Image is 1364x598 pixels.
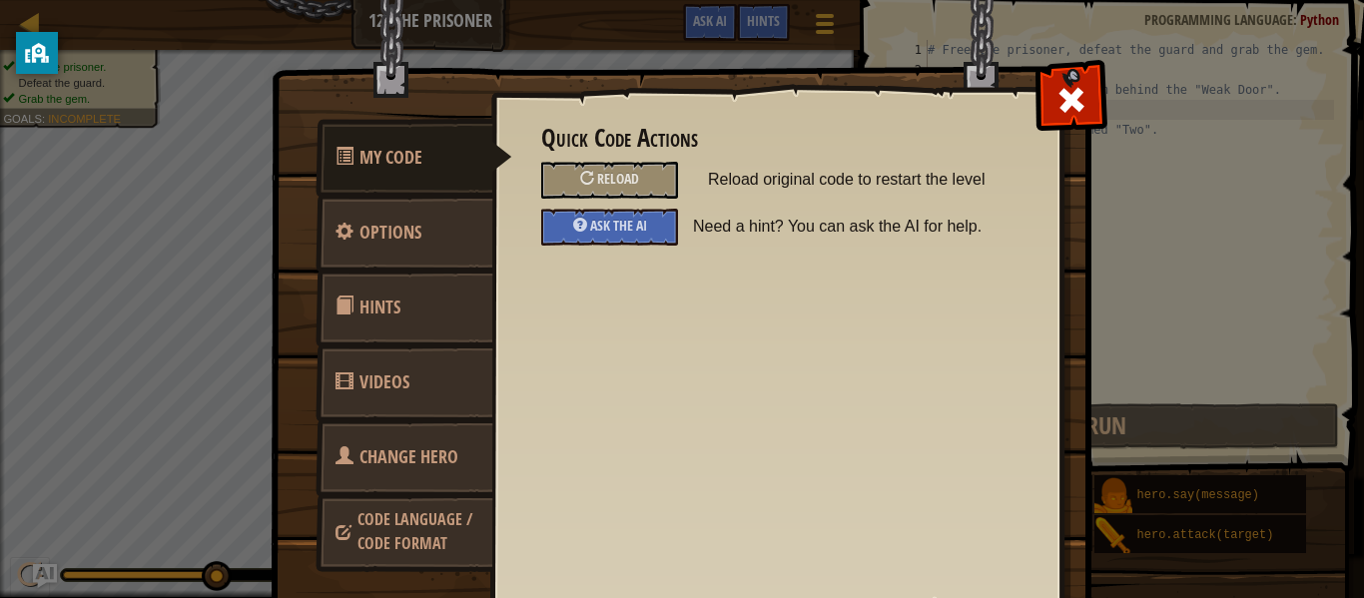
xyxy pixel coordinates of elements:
span: Configure settings [359,220,421,245]
div: Ask the AI [541,209,678,246]
span: Reload [597,169,639,188]
span: Hints [359,295,400,319]
span: Reload original code to restart the level [708,162,1012,198]
button: privacy banner [16,32,58,74]
span: Need a hint? You can ask the AI for help. [693,209,1026,245]
span: Ask the AI [590,216,647,235]
div: Reload original code to restart the level [541,162,678,199]
a: My Code [316,119,512,197]
span: Choose hero, language [357,508,472,554]
span: Choose hero, language [359,444,458,469]
span: Videos [359,369,409,394]
span: Quick Code Actions [359,145,422,170]
h3: Quick Code Actions [541,125,1012,152]
a: Options [316,194,493,272]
